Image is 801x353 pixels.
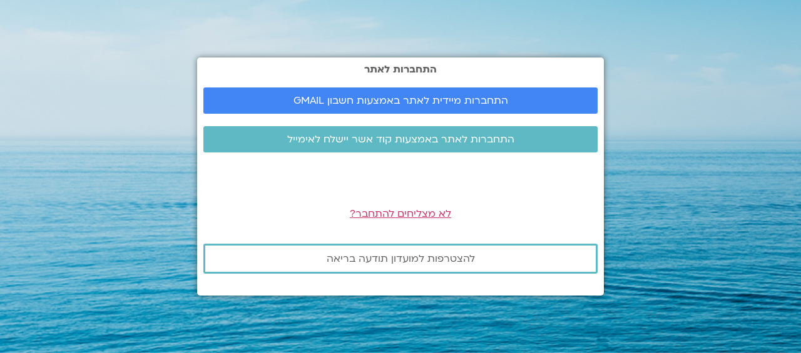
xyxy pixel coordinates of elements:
[293,95,508,106] span: התחברות מיידית לאתר באמצעות חשבון GMAIL
[350,207,451,221] a: לא מצליחים להתחבר?
[203,64,598,75] h2: התחברות לאתר
[203,87,598,114] a: התחברות מיידית לאתר באמצעות חשבון GMAIL
[327,253,475,264] span: להצטרפות למועדון תודעה בריאה
[203,244,598,274] a: להצטרפות למועדון תודעה בריאה
[203,126,598,152] a: התחברות לאתר באמצעות קוד אשר יישלח לאימייל
[287,134,514,145] span: התחברות לאתר באמצעות קוד אשר יישלח לאימייל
